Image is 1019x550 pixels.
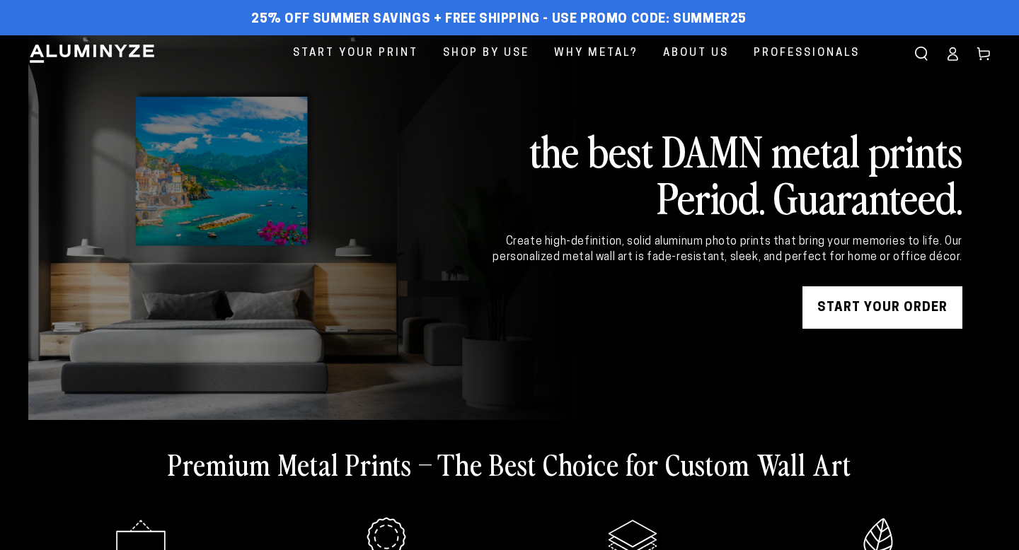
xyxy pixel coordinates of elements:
[443,44,529,63] span: Shop By Use
[432,35,540,71] a: Shop By Use
[554,44,638,63] span: Why Metal?
[543,35,649,71] a: Why Metal?
[251,12,747,28] span: 25% off Summer Savings + Free Shipping - Use Promo Code: SUMMER25
[449,127,962,220] h2: the best DAMN metal prints Period. Guaranteed.
[906,38,937,69] summary: Search our site
[754,44,860,63] span: Professionals
[293,44,418,63] span: Start Your Print
[282,35,429,71] a: Start Your Print
[663,44,729,63] span: About Us
[743,35,870,71] a: Professionals
[652,35,739,71] a: About Us
[802,286,962,329] a: START YOUR Order
[28,43,156,64] img: Aluminyze
[168,445,851,482] h2: Premium Metal Prints – The Best Choice for Custom Wall Art
[449,234,962,266] div: Create high-definition, solid aluminum photo prints that bring your memories to life. Our persona...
